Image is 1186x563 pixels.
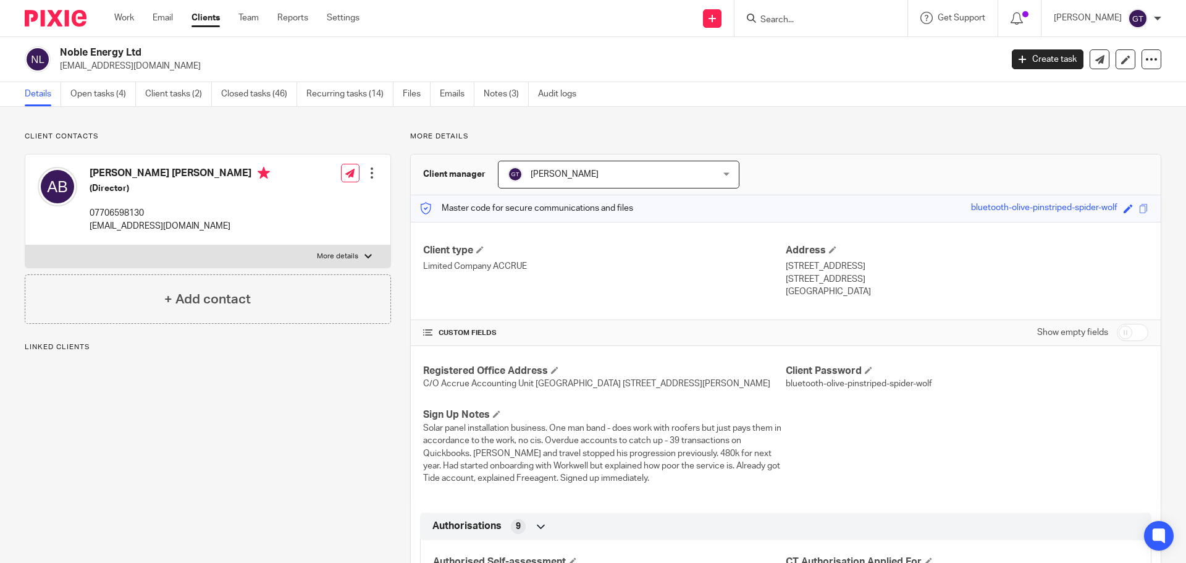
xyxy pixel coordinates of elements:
h4: + Add contact [164,290,251,309]
p: [EMAIL_ADDRESS][DOMAIN_NAME] [90,220,270,232]
p: Master code for secure communications and files [420,202,633,214]
p: [GEOGRAPHIC_DATA] [786,286,1148,298]
img: svg%3E [25,46,51,72]
span: C/O Accrue Accounting Unit [GEOGRAPHIC_DATA] [STREET_ADDRESS][PERSON_NAME] [423,379,770,388]
h4: Registered Office Address [423,365,786,378]
a: Recurring tasks (14) [306,82,393,106]
span: Get Support [938,14,985,22]
h5: (Director) [90,182,270,195]
p: Limited Company ACCRUE [423,260,786,273]
label: Show empty fields [1037,326,1108,339]
h4: [PERSON_NAME] [PERSON_NAME] [90,167,270,182]
h4: Client type [423,244,786,257]
a: Clients [191,12,220,24]
a: Audit logs [538,82,586,106]
span: Authorisations [432,520,502,533]
h4: CUSTOM FIELDS [423,328,786,338]
a: Reports [277,12,308,24]
p: More details [317,252,358,261]
p: More details [410,132,1161,142]
h4: Address [786,244,1148,257]
img: svg%3E [38,167,77,206]
a: Email [153,12,173,24]
a: Settings [327,12,360,24]
p: [EMAIL_ADDRESS][DOMAIN_NAME] [60,60,993,72]
p: Client contacts [25,132,391,142]
span: bluetooth-olive-pinstriped-spider-wolf [786,379,932,388]
span: Solar panel installation business. One man band - does work with roofers but just pays them in ac... [423,424,781,483]
a: Open tasks (4) [70,82,136,106]
a: Notes (3) [484,82,529,106]
a: Work [114,12,134,24]
h3: Client manager [423,168,486,180]
p: Linked clients [25,342,391,352]
img: Pixie [25,10,86,27]
input: Search [759,15,870,26]
p: [PERSON_NAME] [1054,12,1122,24]
a: Emails [440,82,474,106]
a: Closed tasks (46) [221,82,297,106]
p: [STREET_ADDRESS] [786,273,1148,286]
div: bluetooth-olive-pinstriped-spider-wolf [971,201,1117,216]
span: [PERSON_NAME] [531,170,599,179]
h4: Sign Up Notes [423,408,786,421]
a: Details [25,82,61,106]
a: Client tasks (2) [145,82,212,106]
a: Create task [1012,49,1083,69]
p: [STREET_ADDRESS] [786,260,1148,273]
h4: Client Password [786,365,1148,378]
a: Team [238,12,259,24]
p: 07706598130 [90,207,270,219]
h2: Noble Energy Ltd [60,46,807,59]
a: Files [403,82,431,106]
img: svg%3E [508,167,523,182]
img: svg%3E [1128,9,1148,28]
span: 9 [516,520,521,533]
i: Primary [258,167,270,179]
